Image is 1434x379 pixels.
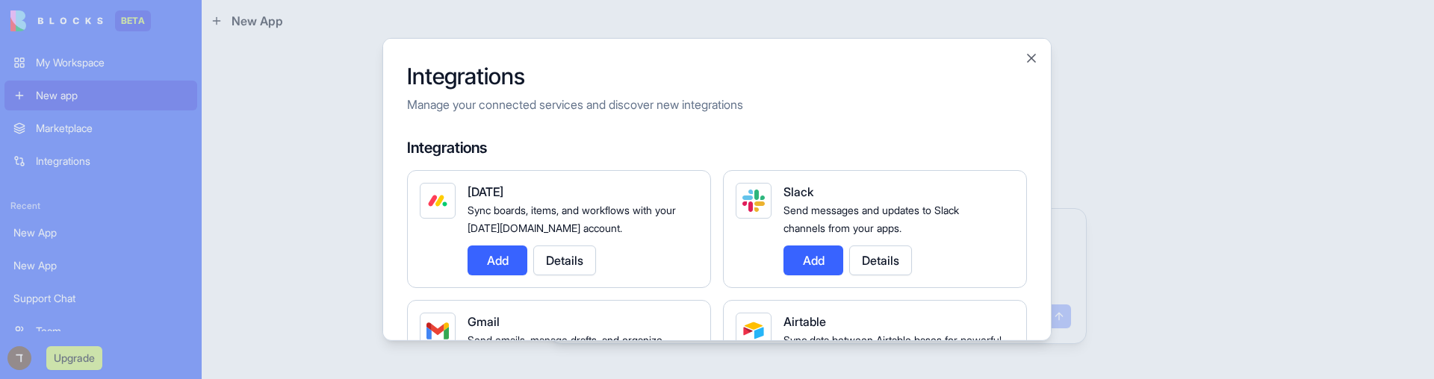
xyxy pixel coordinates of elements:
[407,137,1027,158] h4: Integrations
[783,314,826,329] span: Airtable
[407,63,1027,90] h2: Integrations
[783,204,959,234] span: Send messages and updates to Slack channels from your apps.
[468,184,503,199] span: [DATE]
[783,184,813,199] span: Slack
[1024,51,1039,66] button: Close
[407,95,1027,113] p: Manage your connected services and discover new integrations
[783,245,843,275] button: Add
[468,204,676,234] span: Sync boards, items, and workflows with your [DATE][DOMAIN_NAME] account.
[468,333,662,364] span: Send emails, manage drafts, and organize inbox data.
[468,314,500,329] span: Gmail
[468,245,527,275] button: Add
[849,245,912,275] button: Details
[783,333,1002,364] span: Sync data between Airtable bases for powerful database functionality.
[533,245,596,275] button: Details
